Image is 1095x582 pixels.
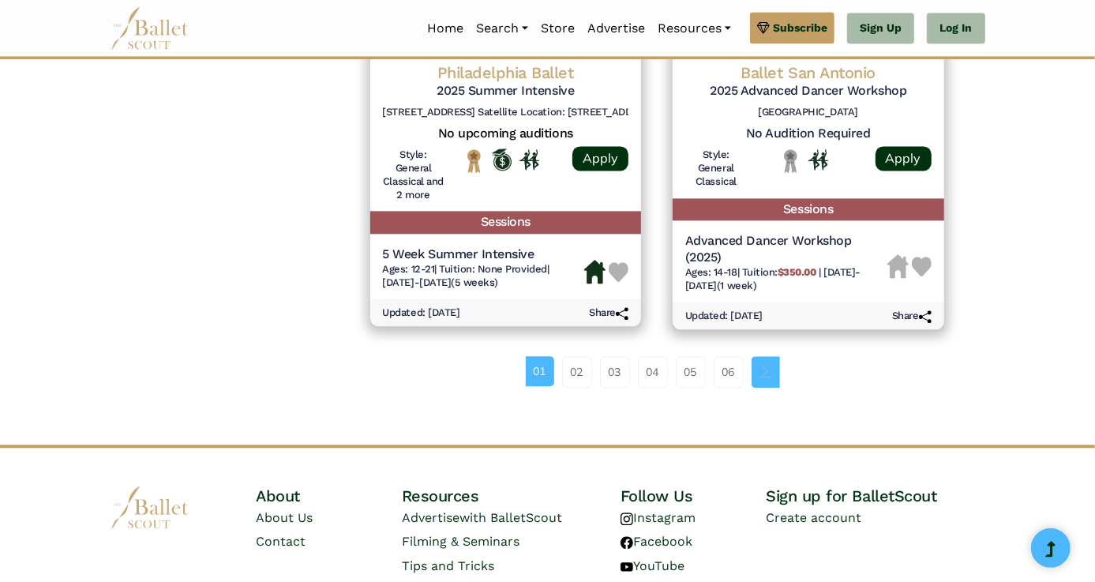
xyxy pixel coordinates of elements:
[562,356,592,388] a: 02
[402,534,519,549] a: Filming & Seminars
[609,262,628,282] img: Heart
[638,356,668,388] a: 04
[927,13,984,44] a: Log In
[589,306,628,320] h6: Share
[685,310,763,323] h6: Updated: [DATE]
[383,106,629,119] h6: [STREET_ADDRESS] Satellite Location: [STREET_ADDRESS]
[621,558,684,573] a: YouTube
[470,12,534,45] a: Search
[621,561,633,573] img: youtube logo
[534,12,581,45] a: Store
[621,486,767,506] h4: Follow Us
[526,356,789,388] nav: Page navigation example
[766,510,861,525] a: Create account
[621,513,633,525] img: instagram logo
[439,263,546,275] span: Tuition: None Provided
[383,306,460,320] h6: Updated: [DATE]
[111,486,189,529] img: logo
[685,148,747,189] h6: Style: General Classical
[621,536,633,549] img: facebook logo
[402,510,562,525] a: Advertisewith BalletScout
[912,257,932,276] img: Heart
[685,266,861,291] span: [DATE]-[DATE] (1 week)
[773,19,827,36] span: Subscribe
[526,356,554,386] a: 01
[685,83,932,100] h5: 2025 Advanced Dancer Workshop
[519,149,539,170] img: In Person
[685,126,932,142] h5: No Audition Required
[383,276,498,288] span: [DATE]-[DATE] (5 weeks)
[572,146,628,171] a: Apply
[621,534,692,549] a: Facebook
[383,263,435,275] span: Ages: 12-21
[887,254,909,278] img: Housing Unavailable
[256,486,402,506] h4: About
[766,486,984,506] h4: Sign up for BalletScout
[421,12,470,45] a: Home
[808,149,828,170] img: In Person
[464,148,484,173] img: National
[673,198,944,221] h5: Sessions
[685,266,887,293] h6: | |
[750,12,834,43] a: Subscribe
[742,266,819,278] span: Tuition:
[459,510,562,525] span: with BalletScout
[383,83,629,100] h5: 2025 Summer Intensive
[581,12,651,45] a: Advertise
[383,62,629,83] h4: Philadelphia Ballet
[402,558,494,573] a: Tips and Tricks
[383,126,629,142] h5: No upcoming auditions
[778,266,816,278] b: $350.00
[584,260,606,283] img: Housing Available
[256,510,313,525] a: About Us
[685,62,932,83] h4: Ballet San Antonio
[714,356,744,388] a: 06
[651,12,737,45] a: Resources
[685,106,932,119] h6: [GEOGRAPHIC_DATA]
[847,13,914,44] a: Sign Up
[370,211,642,234] h5: Sessions
[892,310,932,323] h6: Share
[256,534,306,549] a: Contact
[600,356,630,388] a: 03
[492,148,512,171] img: Offers Scholarship
[876,146,932,171] a: Apply
[685,266,737,278] span: Ages: 14-18
[676,356,706,388] a: 05
[383,263,585,290] h6: | |
[685,233,887,266] h5: Advanced Dancer Workshop (2025)
[402,486,621,506] h4: Resources
[621,510,696,525] a: Instagram
[383,246,585,263] h5: 5 Week Summer Intensive
[757,19,770,36] img: gem.svg
[383,148,444,202] h6: Style: General Classical and 2 more
[781,148,801,173] img: Local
